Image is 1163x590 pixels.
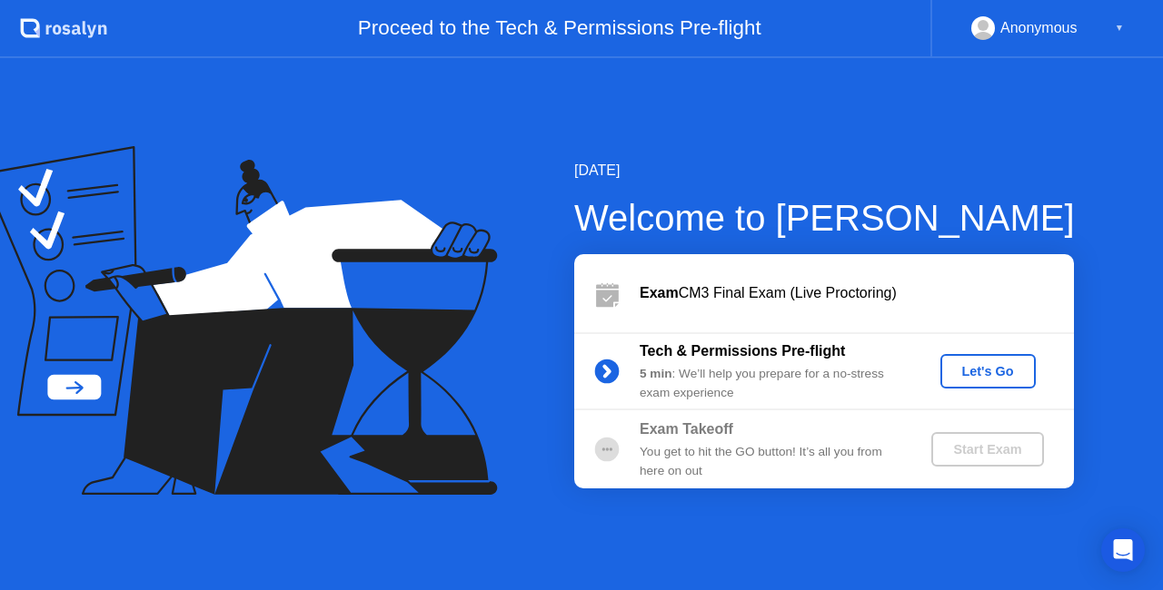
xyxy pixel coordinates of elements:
div: Start Exam [939,442,1036,457]
div: [DATE] [574,160,1075,182]
b: Exam [640,285,679,300]
div: : We’ll help you prepare for a no-stress exam experience [640,365,901,402]
button: Let's Go [940,354,1036,388]
div: Welcome to [PERSON_NAME] [574,191,1075,245]
div: You get to hit the GO button! It’s all you from here on out [640,443,901,480]
b: 5 min [640,367,672,380]
div: Let's Go [948,364,1029,379]
div: CM3 Final Exam (Live Proctoring) [640,282,1074,304]
div: Anonymous [1000,16,1078,40]
b: Exam Takeoff [640,421,733,437]
button: Start Exam [931,432,1043,467]
div: Open Intercom Messenger [1101,528,1145,572]
div: ▼ [1115,16,1124,40]
b: Tech & Permissions Pre-flight [640,343,845,359]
